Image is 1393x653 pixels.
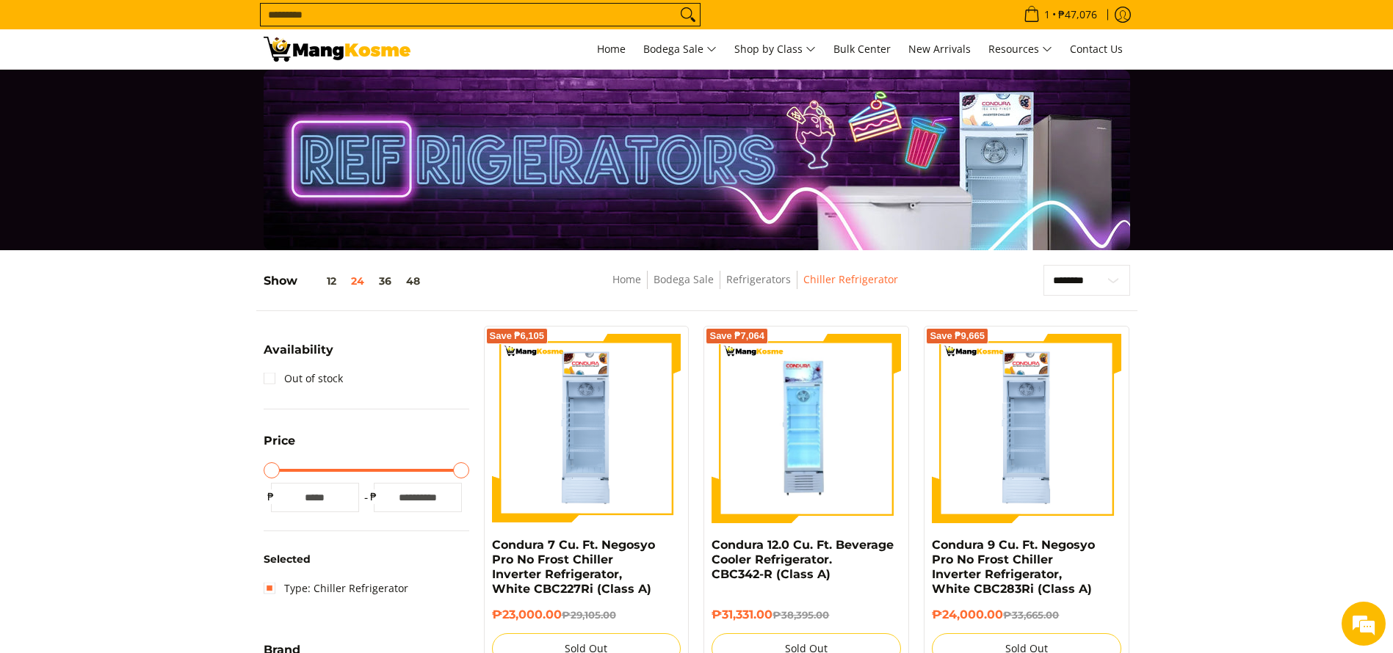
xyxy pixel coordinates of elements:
del: ₱29,105.00 [562,609,616,621]
img: Bodega Sale Refrigerator l Mang Kosme: Home Appliances Warehouse Sale Chiller Refrigerator [264,37,410,62]
a: Out of stock [264,367,343,390]
a: Condura 9 Cu. Ft. Negosyo Pro No Frost Chiller Inverter Refrigerator, White CBC283Ri (Class A) [932,538,1095,596]
button: 12 [297,275,344,287]
del: ₱38,395.00 [773,609,829,621]
del: ₱33,665.00 [1003,609,1059,621]
button: 36 [372,275,399,287]
span: 1 [1042,10,1052,20]
button: Search [676,4,700,26]
span: Resources [988,40,1052,59]
h6: ₱23,000.00 [492,608,681,622]
a: Resources [981,29,1060,69]
a: Condura 7 Cu. Ft. Negosyo Pro No Frost Chiller Inverter Refrigerator, White CBC227Ri (Class A) [492,538,655,596]
nav: Main Menu [425,29,1130,69]
a: New Arrivals [901,29,978,69]
span: Price [264,435,295,447]
button: 24 [344,275,372,287]
a: Home [590,29,633,69]
h6: Selected [264,553,469,566]
img: Condura 7 Cu. Ft. Negosyo Pro No Frost Chiller Inverter Refrigerator, White CBC227Ri (Class A) [492,334,681,523]
summary: Open [264,344,333,367]
a: Refrigerators [726,272,791,286]
button: 48 [399,275,427,287]
span: Bodega Sale [643,40,717,59]
h5: Show [264,274,427,288]
h6: ₱31,331.00 [712,608,901,622]
span: ₱47,076 [1056,10,1099,20]
h6: ₱24,000.00 [932,608,1121,622]
img: Condura 12.0 Cu. Ft. Beverage Cooler Refrigerator. CBC342-R (Class A) [712,334,901,523]
span: Home [597,42,626,56]
span: Availability [264,344,333,356]
summary: Open [264,435,295,458]
span: ₱ [264,489,278,504]
a: Type: Chiller Refrigerator [264,577,408,600]
span: Chiller Refrigerator [803,271,898,289]
nav: Breadcrumbs [514,271,996,304]
span: ₱ [366,489,381,504]
span: Shop by Class [734,40,816,59]
span: New Arrivals [908,42,971,56]
span: Bulk Center [833,42,891,56]
a: Condura 12.0 Cu. Ft. Beverage Cooler Refrigerator. CBC342-R (Class A) [712,538,894,581]
span: • [1019,7,1101,23]
a: Bodega Sale [654,272,714,286]
span: Save ₱6,105 [490,332,545,340]
span: Save ₱7,064 [709,332,764,340]
span: Save ₱9,665 [930,332,985,340]
img: Condura 9 Cu. Ft. Negosyo Pro No Frost Chiller Inverter Refrigerator, White CBC283Ri (Class A) [932,334,1121,523]
a: Bulk Center [826,29,898,69]
span: Contact Us [1070,42,1123,56]
a: Bodega Sale [636,29,724,69]
a: Home [612,272,641,286]
a: Shop by Class [727,29,823,69]
a: Contact Us [1063,29,1130,69]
